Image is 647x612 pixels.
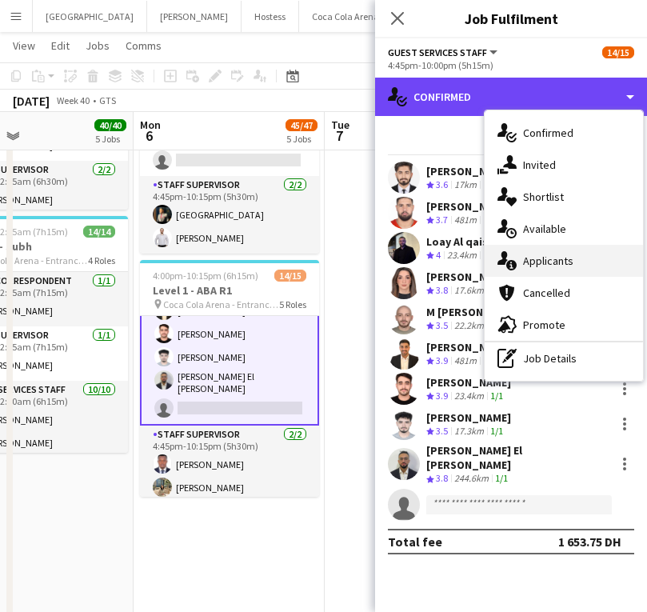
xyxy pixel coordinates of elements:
[163,298,279,310] span: Coca Cola Arena - Entrance F
[426,164,511,178] div: [PERSON_NAME]
[140,176,319,254] app-card-role: Staff Supervisor2/24:45pm-10:15pm (5h30m)[GEOGRAPHIC_DATA][PERSON_NAME]
[274,270,306,282] span: 14/15
[388,59,634,71] div: 4:45pm-10:00pm (5h15m)
[451,425,487,438] div: 17.3km
[436,178,448,190] span: 3.6
[436,214,448,226] span: 3.7
[490,390,503,402] app-skills-label: 1/1
[436,319,448,331] span: 3.5
[388,46,487,58] span: Guest Services Staff
[86,38,110,53] span: Jobs
[13,38,35,53] span: View
[279,298,306,310] span: 5 Roles
[483,178,496,190] app-skills-label: 1/1
[140,118,161,132] span: Mon
[436,425,448,437] span: 3.5
[94,119,126,131] span: 40/40
[426,234,499,249] div: Loay Al qaisi
[153,270,258,282] span: 4:00pm-10:15pm (6h15m)
[451,214,480,227] div: 481m
[451,178,480,192] div: 17km
[95,133,126,145] div: 5 Jobs
[426,199,511,214] div: [PERSON_NAME]
[33,1,147,32] button: [GEOGRAPHIC_DATA]
[523,254,573,268] span: Applicants
[436,284,448,296] span: 3.8
[436,249,441,261] span: 4
[426,340,511,354] div: [PERSON_NAME]
[483,214,496,226] app-skills-label: 1/1
[426,270,511,284] div: [PERSON_NAME]
[51,38,70,53] span: Edit
[331,118,349,132] span: Tue
[375,8,647,29] h3: Job Fulfilment
[451,284,487,298] div: 17.6km
[45,35,76,56] a: Edit
[436,472,448,484] span: 3.8
[523,190,564,204] span: Shortlist
[523,126,573,140] span: Confirmed
[451,354,480,368] div: 481m
[523,318,565,332] span: Promote
[388,46,500,58] button: Guest Services Staff
[451,472,492,486] div: 244.6km
[436,390,448,402] span: 3.9
[140,283,319,298] h3: Level 1 - ABA R1
[602,46,634,58] span: 14/15
[436,354,448,366] span: 3.9
[444,249,480,262] div: 23.4km
[286,119,318,131] span: 45/47
[523,222,566,236] span: Available
[375,78,647,116] div: Confirmed
[495,472,508,484] app-skills-label: 1/1
[79,35,116,56] a: Jobs
[140,426,319,503] app-card-role: Staff Supervisor2/24:45pm-10:15pm (5h30m)[PERSON_NAME][PERSON_NAME]
[426,305,522,319] div: M [PERSON_NAME]
[286,133,317,145] div: 5 Jobs
[83,226,115,238] span: 14/14
[88,254,115,266] span: 4 Roles
[426,375,511,390] div: [PERSON_NAME]
[388,534,442,550] div: Total fee
[426,443,609,472] div: [PERSON_NAME] El [PERSON_NAME]
[426,410,511,425] div: [PERSON_NAME]
[53,94,93,106] span: Week 40
[329,126,349,145] span: 7
[451,319,487,333] div: 22.2km
[140,260,319,497] app-job-card: 4:00pm-10:15pm (6h15m)14/15Level 1 - ABA R1 Coca Cola Arena - Entrance F5 Roles[PERSON_NAME]M [PE...
[119,35,168,56] a: Comms
[485,342,643,374] div: Job Details
[451,390,487,403] div: 23.4km
[483,354,496,366] app-skills-label: 1/1
[147,1,242,32] button: [PERSON_NAME]
[523,158,556,172] span: Invited
[13,93,50,109] div: [DATE]
[99,94,116,106] div: GTS
[126,38,162,53] span: Comms
[138,126,161,145] span: 6
[558,534,621,550] div: 1 653.75 DH
[490,425,503,437] app-skills-label: 1/1
[242,1,299,32] button: Hostess
[6,35,42,56] a: View
[483,249,496,261] app-skills-label: 1/1
[523,286,570,300] span: Cancelled
[299,1,413,32] button: Coca Cola Arena 2024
